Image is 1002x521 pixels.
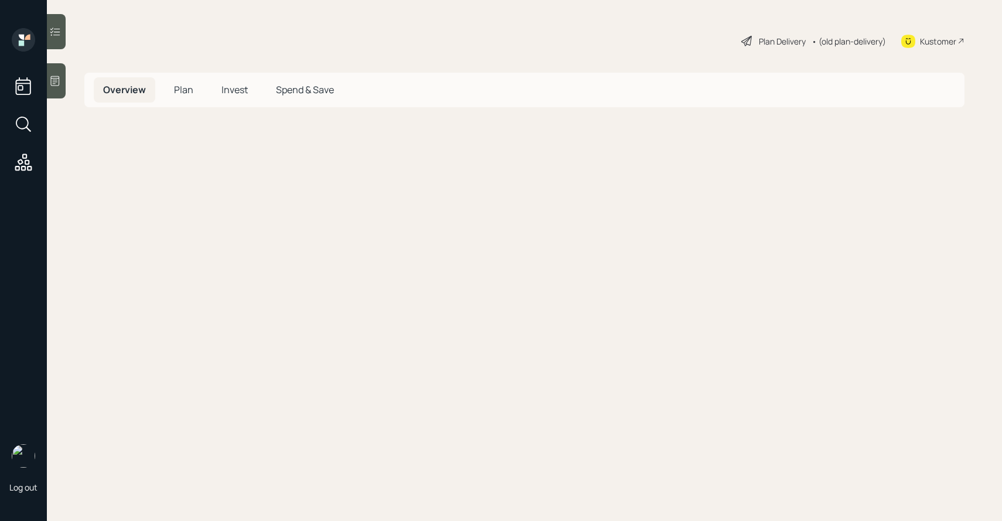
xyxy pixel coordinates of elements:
div: • (old plan-delivery) [812,35,886,47]
div: Kustomer [920,35,956,47]
span: Overview [103,83,146,96]
span: Invest [221,83,248,96]
span: Spend & Save [276,83,334,96]
span: Plan [174,83,193,96]
div: Plan Delivery [759,35,806,47]
img: sami-boghos-headshot.png [12,444,35,468]
div: Log out [9,482,38,493]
